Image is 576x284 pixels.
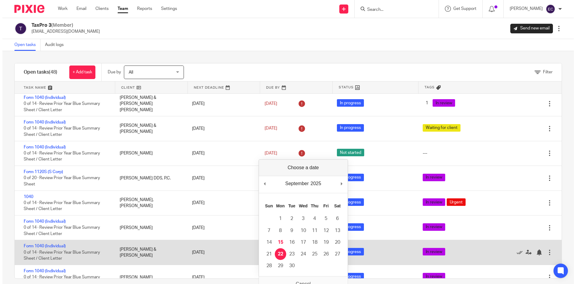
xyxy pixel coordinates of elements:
span: In review [420,223,443,231]
div: September [282,179,307,188]
a: 1040 [21,195,31,199]
button: 21 [261,248,272,260]
div: [DATE] [184,246,256,258]
button: 20 [329,237,341,248]
span: Filter [541,70,550,74]
span: (Member) [49,23,71,28]
button: 16 [284,237,295,248]
span: 1 [420,99,429,107]
a: Email [74,6,84,12]
span: In progress [334,273,361,280]
div: [PERSON_NAME] [111,147,184,159]
span: In review [420,174,443,181]
button: 27 [329,248,341,260]
span: In progress [334,198,361,206]
button: 24 [295,248,307,260]
button: 5 [318,213,329,224]
button: 4 [307,213,318,224]
a: Form 1040 (Individual) [21,269,63,273]
a: Settings [159,6,175,12]
span: 0 of 14 · Review Prior Year Blue Summary Sheet / Client Letter [21,127,97,137]
a: Team [115,6,126,12]
span: Not started [334,149,362,156]
span: In review [430,99,453,107]
a: Form 1120S (S Corp) [21,170,61,174]
img: svg%3E [12,22,25,35]
span: 0 of 14 · Review Prior Year Blue Summary Sheet / Client Letter [21,102,97,112]
abbr: Tuesday [286,203,293,208]
p: [EMAIL_ADDRESS][DOMAIN_NAME] [29,29,97,35]
span: 0 of 14 · Review Prior Year Blue Summary Sheet / Client Letter [21,151,97,162]
a: Form 1040 (Individual) [21,145,63,149]
button: 17 [295,237,307,248]
a: Form 1040 (Individual) [21,219,63,224]
div: [DATE] [184,271,256,283]
button: 23 [284,248,295,260]
a: Form 1040 (Individual) [21,120,63,124]
span: In review [420,198,443,206]
span: 0 of 20 · Review Prior Year Blue Summary Sheet [21,176,97,187]
span: Get Support [451,7,474,11]
a: Audit logs [43,39,66,51]
span: [DATE] [262,275,275,279]
abbr: Thursday [308,203,316,208]
button: 29 [272,260,284,272]
span: Waiting for client [420,124,458,132]
p: Due by [105,69,118,75]
button: 1 [272,213,284,224]
button: 10 [295,225,307,237]
abbr: Wednesday [296,203,305,208]
span: (48) [46,70,55,75]
abbr: Saturday [332,203,338,208]
span: In progress [334,223,361,231]
button: 9 [284,225,295,237]
button: 18 [307,237,318,248]
button: 13 [329,225,341,237]
button: 2 [284,213,295,224]
div: [DATE] [184,172,256,184]
h2: TaxPro 3 [29,22,97,29]
span: In progress [334,248,361,255]
button: 3 [295,213,307,224]
input: Search [364,7,418,13]
a: Form 1040 (Individual) [21,244,63,248]
span: 0 of 14 · Review Prior Year Blue Summary Sheet / Client Letter [21,250,97,261]
div: [PERSON_NAME] & [PERSON_NAME] [PERSON_NAME] [111,92,184,116]
p: [PERSON_NAME] [507,6,540,12]
div: --- [420,150,425,156]
span: 0 of 14 · Review Prior Year Blue Summary Sheet / Client Letter [21,201,97,211]
a: Clients [93,6,106,12]
abbr: Monday [274,203,282,208]
button: 8 [272,225,284,237]
img: svg%3E [543,4,553,14]
button: 28 [261,260,272,272]
button: 22 [272,248,284,260]
div: [PERSON_NAME] [111,222,184,234]
button: Next Month [336,179,342,188]
button: 26 [318,248,329,260]
span: [DATE] [262,151,275,155]
div: [PERSON_NAME] DDS, P.C. [111,172,184,184]
button: Previous Month [259,179,265,188]
span: In review [420,273,443,280]
button: 19 [318,237,329,248]
button: 11 [307,225,318,237]
span: [DATE] [262,127,275,131]
abbr: Friday [321,203,326,208]
button: 15 [272,237,284,248]
a: Mark as done [514,249,523,255]
button: 30 [284,260,295,272]
span: In progress [334,124,361,132]
span: In progress [334,174,361,181]
span: All [126,70,131,75]
a: + Add task [67,66,93,79]
button: 14 [261,237,272,248]
a: Send new email [508,24,550,33]
div: [PERSON_NAME], [PERSON_NAME] [111,194,184,212]
span: In progress [334,99,361,107]
span: Status [336,85,351,90]
div: [PERSON_NAME] & [PERSON_NAME] [111,243,184,262]
div: [PERSON_NAME] & [PERSON_NAME] [111,120,184,138]
a: Reports [135,6,150,12]
span: 0 of 14 · Review Prior Year Blue Summary Sheet / Client Letter [21,226,97,236]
